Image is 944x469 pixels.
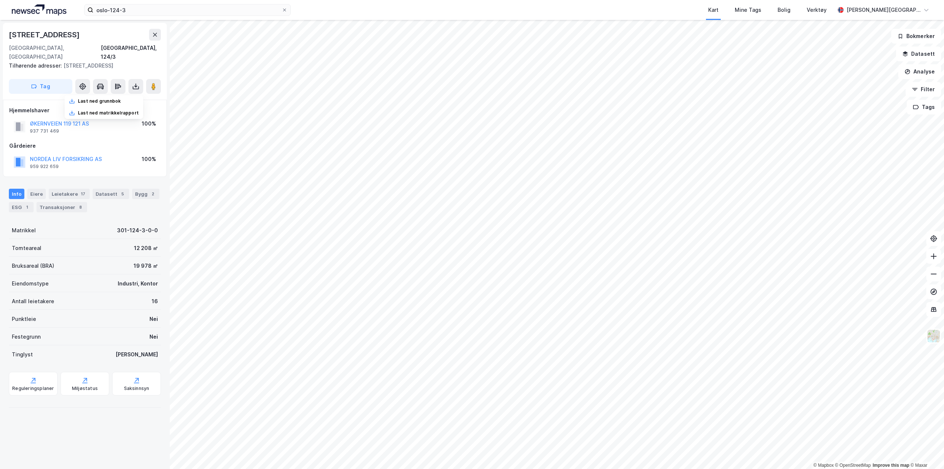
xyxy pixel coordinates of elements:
[27,189,46,199] div: Eiere
[9,62,63,69] span: Tilhørende adresser:
[12,279,49,288] div: Eiendomstype
[907,434,944,469] iframe: Chat Widget
[132,189,159,199] div: Bygg
[847,6,920,14] div: [PERSON_NAME][GEOGRAPHIC_DATA]
[906,82,941,97] button: Filter
[12,244,41,253] div: Tomteareal
[149,315,158,323] div: Nei
[142,119,156,128] div: 100%
[78,98,121,104] div: Last ned grunnbok
[117,226,158,235] div: 301-124-3-0-0
[77,203,84,211] div: 8
[149,190,156,198] div: 2
[778,6,790,14] div: Bolig
[12,261,54,270] div: Bruksareal (BRA)
[12,297,54,306] div: Antall leietakere
[134,244,158,253] div: 12 208 ㎡
[12,386,54,391] div: Reguleringsplaner
[23,203,31,211] div: 1
[49,189,90,199] div: Leietakere
[9,79,72,94] button: Tag
[101,44,161,61] div: [GEOGRAPHIC_DATA], 124/3
[9,202,34,212] div: ESG
[12,332,41,341] div: Festegrunn
[9,61,155,70] div: [STREET_ADDRESS]
[116,350,158,359] div: [PERSON_NAME]
[37,202,87,212] div: Transaksjoner
[119,190,126,198] div: 5
[93,4,282,16] input: Søk på adresse, matrikkel, gårdeiere, leietakere eller personer
[927,329,941,343] img: Z
[124,386,149,391] div: Saksinnsyn
[12,315,36,323] div: Punktleie
[873,463,909,468] a: Improve this map
[142,155,156,164] div: 100%
[78,110,139,116] div: Last ned matrikkelrapport
[118,279,158,288] div: Industri, Kontor
[9,189,24,199] div: Info
[9,141,161,150] div: Gårdeiere
[813,463,834,468] a: Mapbox
[896,47,941,61] button: Datasett
[907,100,941,114] button: Tags
[891,29,941,44] button: Bokmerker
[835,463,871,468] a: OpenStreetMap
[9,29,81,41] div: [STREET_ADDRESS]
[30,164,59,170] div: 959 922 659
[93,189,129,199] div: Datasett
[12,226,36,235] div: Matrikkel
[30,128,59,134] div: 937 731 469
[807,6,827,14] div: Verktøy
[12,350,33,359] div: Tinglyst
[9,106,161,115] div: Hjemmelshaver
[708,6,719,14] div: Kart
[149,332,158,341] div: Nei
[72,386,98,391] div: Miljøstatus
[735,6,761,14] div: Mine Tags
[79,190,87,198] div: 17
[134,261,158,270] div: 19 978 ㎡
[12,4,66,16] img: logo.a4113a55bc3d86da70a041830d287a7e.svg
[9,44,101,61] div: [GEOGRAPHIC_DATA], [GEOGRAPHIC_DATA]
[152,297,158,306] div: 16
[898,64,941,79] button: Analyse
